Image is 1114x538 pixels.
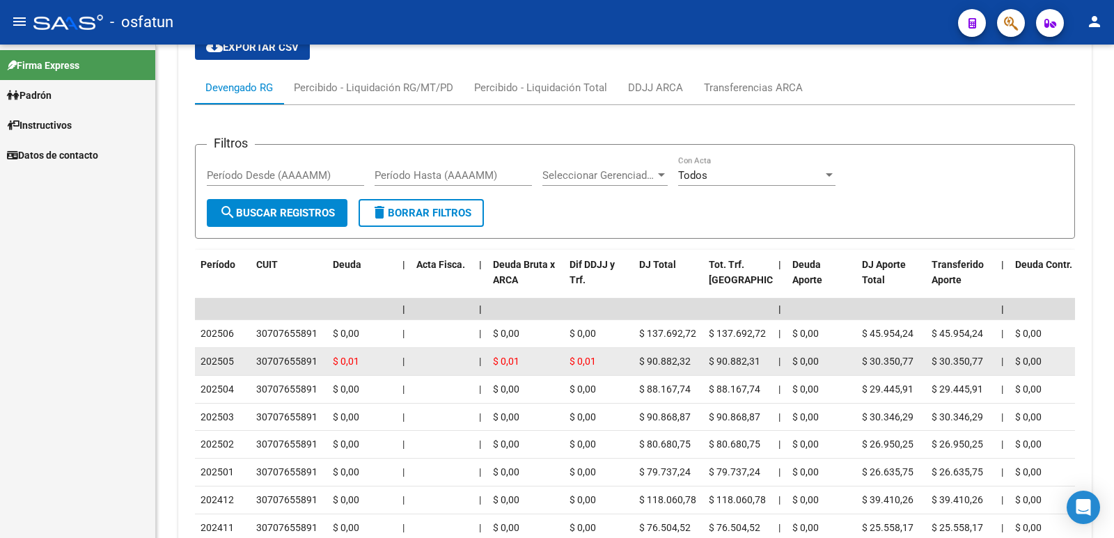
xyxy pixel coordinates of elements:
[778,522,780,533] span: |
[1001,259,1004,270] span: |
[333,328,359,339] span: $ 0,00
[709,438,760,450] span: $ 80.680,75
[479,522,481,533] span: |
[1001,383,1003,395] span: |
[402,356,405,367] span: |
[564,250,634,311] datatable-header-cell: Dif DDJJ y Trf.
[493,328,519,339] span: $ 0,00
[778,494,780,505] span: |
[201,383,234,395] span: 202504
[639,494,696,505] span: $ 118.060,78
[416,259,465,270] span: Acta Fisca.
[709,522,760,533] span: $ 76.504,52
[402,494,405,505] span: |
[493,259,555,286] span: Deuda Bruta x ARCA
[219,204,236,221] mat-icon: search
[778,328,780,339] span: |
[333,438,359,450] span: $ 0,00
[709,383,760,395] span: $ 88.167,74
[778,411,780,422] span: |
[932,411,983,422] span: $ 30.346,29
[333,356,359,367] span: $ 0,01
[201,438,234,450] span: 202502
[206,41,299,54] span: Exportar CSV
[1001,411,1003,422] span: |
[207,134,255,153] h3: Filtros
[570,411,596,422] span: $ 0,00
[7,58,79,73] span: Firma Express
[256,326,317,342] div: 30707655891
[570,259,615,286] span: Dif DDJJ y Trf.
[862,466,913,477] span: $ 26.635,75
[201,522,234,533] span: 202411
[932,522,983,533] span: $ 25.558,17
[333,522,359,533] span: $ 0,00
[474,80,607,95] div: Percibido - Liquidación Total
[256,381,317,397] div: 30707655891
[333,466,359,477] span: $ 0,00
[926,250,996,311] datatable-header-cell: Transferido Aporte
[792,328,819,339] span: $ 0,00
[787,250,856,311] datatable-header-cell: Deuda Aporte
[402,303,405,315] span: |
[773,250,787,311] datatable-header-cell: |
[932,466,983,477] span: $ 26.635,75
[256,436,317,452] div: 30707655891
[709,494,766,505] span: $ 118.060,78
[195,35,310,60] button: Exportar CSV
[932,438,983,450] span: $ 26.950,25
[792,356,819,367] span: $ 0,00
[402,438,405,450] span: |
[709,411,760,422] span: $ 90.868,87
[639,356,691,367] span: $ 90.882,32
[792,438,819,450] span: $ 0,00
[932,356,983,367] span: $ 30.350,77
[639,466,691,477] span: $ 79.737,24
[256,464,317,480] div: 30707655891
[570,328,596,339] span: $ 0,00
[862,411,913,422] span: $ 30.346,29
[402,383,405,395] span: |
[479,356,481,367] span: |
[639,411,691,422] span: $ 90.868,87
[862,438,913,450] span: $ 26.950,25
[932,383,983,395] span: $ 29.445,91
[1001,466,1003,477] span: |
[493,438,519,450] span: $ 0,00
[1015,522,1042,533] span: $ 0,00
[570,466,596,477] span: $ 0,00
[792,411,819,422] span: $ 0,00
[479,259,482,270] span: |
[709,466,760,477] span: $ 79.737,24
[333,494,359,505] span: $ 0,00
[402,328,405,339] span: |
[862,328,913,339] span: $ 45.954,24
[932,494,983,505] span: $ 39.410,26
[639,259,676,270] span: DJ Total
[1086,13,1103,30] mat-icon: person
[479,383,481,395] span: |
[862,356,913,367] span: $ 30.350,77
[493,356,519,367] span: $ 0,01
[479,303,482,315] span: |
[359,199,484,227] button: Borrar Filtros
[1015,411,1042,422] span: $ 0,00
[1015,356,1042,367] span: $ 0,00
[862,494,913,505] span: $ 39.410,26
[639,438,691,450] span: $ 80.680,75
[333,259,361,270] span: Deuda
[479,438,481,450] span: |
[251,250,327,311] datatable-header-cell: CUIT
[570,522,596,533] span: $ 0,00
[1001,438,1003,450] span: |
[219,207,335,219] span: Buscar Registros
[1015,494,1042,505] span: $ 0,00
[778,438,780,450] span: |
[778,356,780,367] span: |
[862,383,913,395] span: $ 29.445,91
[570,438,596,450] span: $ 0,00
[792,259,822,286] span: Deuda Aporte
[634,250,703,311] datatable-header-cell: DJ Total
[207,199,347,227] button: Buscar Registros
[397,250,411,311] datatable-header-cell: |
